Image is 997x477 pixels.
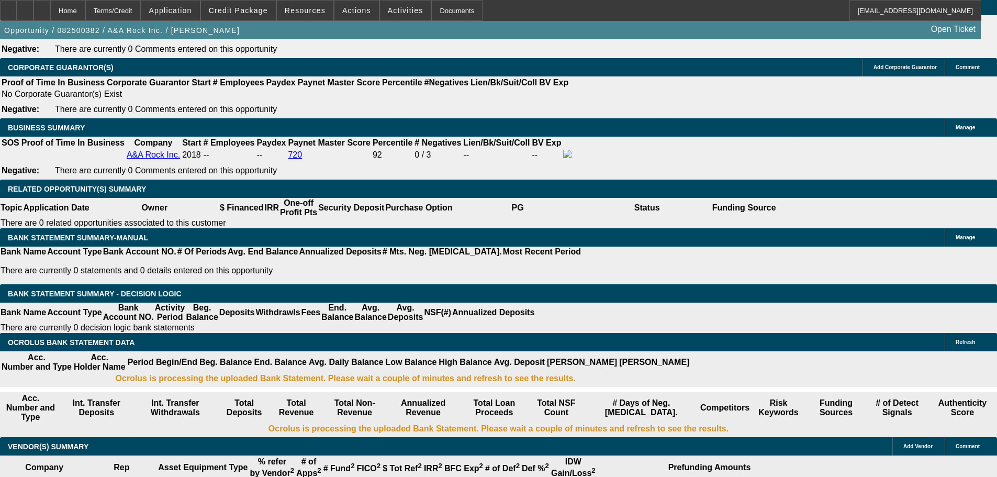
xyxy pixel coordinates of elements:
[21,138,125,148] th: Proof of Time In Business
[199,352,252,372] th: Beg. Balance
[288,150,302,159] a: 720
[1,352,72,372] th: Acc. Number and Type
[700,393,750,423] th: Competitors
[201,1,276,20] button: Credit Package
[279,198,318,218] th: One-off Profit Pts
[1,138,20,148] th: SOS
[563,150,572,158] img: facebook-icon.png
[204,150,209,159] span: --
[213,78,264,87] b: # Employees
[444,464,483,473] b: BFC Exp
[285,6,326,15] span: Resources
[185,303,218,323] th: Beg. Balance
[127,352,198,372] th: Period Begin/End
[8,290,182,298] span: Bank Statement Summary - Decision Logic
[2,105,39,114] b: Negative:
[182,138,201,147] b: Start
[584,393,699,423] th: # Days of Neg. [MEDICAL_DATA].
[334,1,379,20] button: Actions
[47,247,103,257] th: Account Type
[158,463,248,472] b: Asset Equipment Type
[55,166,277,175] span: There are currently 0 Comments entered on this opportunity
[266,78,296,87] b: Paydex
[2,166,39,175] b: Negative:
[209,6,268,15] span: Credit Package
[301,303,321,323] th: Fees
[204,138,255,147] b: # Employees
[388,6,423,15] span: Activities
[502,247,581,257] th: Most Recent Period
[956,339,975,345] span: Refresh
[929,393,996,423] th: Authenticity Score
[116,374,576,383] b: Ocrolus is processing the uploaded Bank Statement. Please wait a couple of minutes and refresh to...
[531,149,562,161] td: --
[154,303,186,323] th: Activity Period
[424,464,442,473] b: IRR
[903,443,933,449] span: Add Vendor
[545,462,549,470] sup: 2
[460,393,529,423] th: Total Loan Proceeds
[253,352,307,372] th: End. Balance
[423,303,452,323] th: NSF(#)
[61,393,132,423] th: Int. Transfer Deposits
[424,78,469,87] b: #Negatives
[546,352,618,372] th: [PERSON_NAME]
[271,393,322,423] th: Total Revenue
[2,45,39,53] b: Negative:
[219,393,270,423] th: Total Deposits
[522,464,549,473] b: Def %
[471,78,537,87] b: Lien/Bk/Suit/Coll
[114,463,129,472] b: Rep
[135,138,173,147] b: Company
[591,467,595,474] sup: 2
[8,234,148,242] span: BANK STATEMENT SUMMARY-MANUAL
[323,393,387,423] th: Total Non-Revenue
[382,78,422,87] b: Percentile
[485,464,520,473] b: # of Def
[227,247,299,257] th: Avg. End Balance
[141,1,199,20] button: Application
[8,338,135,347] span: OCROLUS BANK STATEMENT DATA
[317,467,321,474] sup: 2
[256,149,286,161] td: --
[373,138,412,147] b: Percentile
[956,235,975,240] span: Manage
[668,463,751,472] b: Prefunding Amounts
[256,138,286,147] b: Paydex
[268,424,729,434] b: Ocrolus is processing the uploaded Bank Statement. Please wait a couple of minutes and refresh to...
[133,393,218,423] th: Int. Transfer Withdrawals
[927,20,980,38] a: Open Ticket
[357,464,381,473] b: FICO
[290,467,294,474] sup: 2
[956,64,980,70] span: Comment
[532,138,561,147] b: BV Exp
[377,462,380,470] sup: 2
[192,78,210,87] b: Start
[182,149,201,161] td: 2018
[73,352,126,372] th: Acc. Holder Name
[712,198,777,218] th: Funding Source
[298,78,380,87] b: Paynet Master Score
[382,247,502,257] th: # Mts. Neg. [MEDICAL_DATA].
[383,464,422,473] b: $ Tot Ref
[956,443,980,449] span: Comment
[463,138,530,147] b: Lien/Bk/Suit/Coll
[103,247,177,257] th: Bank Account NO.
[8,63,114,72] span: CORPORATE GUARANTOR(S)
[55,45,277,53] span: There are currently 0 Comments entered on this opportunity
[452,303,535,323] th: Annualized Deposits
[8,124,85,132] span: BUSINESS SUMMARY
[4,26,240,35] span: Opportunity / 082500382 / A&A Rock Inc. / [PERSON_NAME]
[388,393,459,423] th: Annualized Revenue
[387,303,424,323] th: Avg. Deposits
[351,462,354,470] sup: 2
[107,78,189,87] b: Corporate Guarantor
[23,198,89,218] th: Application Date
[1,393,60,423] th: Acc. Number and Type
[321,303,354,323] th: End. Balance
[342,6,371,15] span: Actions
[380,1,431,20] button: Activities
[277,1,333,20] button: Resources
[149,6,192,15] span: Application
[55,105,277,114] span: There are currently 0 Comments entered on this opportunity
